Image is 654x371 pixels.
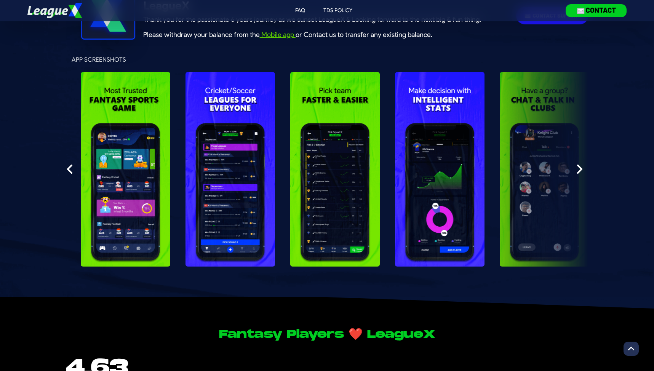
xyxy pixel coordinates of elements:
img: pick team fast and easier [290,72,380,267]
div: TDS Policy [323,7,352,14]
img: download leaguex app [566,4,627,17]
img: right-chevron [576,163,582,175]
img: cricket/soccer leagues for every one [185,72,275,267]
img: most trusted fantasy sports game [81,72,170,267]
img: left-chevron [67,163,73,175]
div: FAQ [295,7,305,14]
img: up [628,345,634,353]
img: make decision with intelligent stats [395,72,485,267]
img: chat and talk in clubs [500,72,589,267]
a: Mobile app [260,30,296,39]
p: Please withdraw your balance from the or Contact us to transfer any existing balance. [143,29,432,40]
p: App Screenshots [72,55,126,64]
